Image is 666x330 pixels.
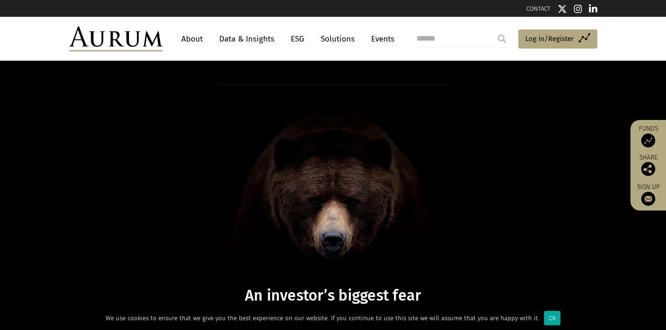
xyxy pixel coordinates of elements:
a: Solutions [316,30,359,48]
div: Ok [544,311,560,325]
a: Data & Insights [215,30,279,48]
a: Sign up [635,183,661,206]
a: Events [366,30,394,48]
img: Aurum [69,26,163,51]
h1: An investor’s biggest fear [153,287,514,305]
a: ESG [286,30,309,48]
input: Submit [493,29,511,48]
img: Sign up to our newsletter [641,192,655,206]
img: Linkedin icon [589,4,597,14]
img: Access Funds [641,133,655,147]
img: Instagram icon [574,4,582,14]
a: Funds [635,125,661,147]
span: Log in/Register [525,33,574,44]
img: Share this post [641,162,655,176]
div: Share [635,154,661,176]
a: About [177,30,208,48]
img: Twitter icon [558,4,567,14]
a: CONTACT [526,5,551,12]
a: Log in/Register [518,29,597,49]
